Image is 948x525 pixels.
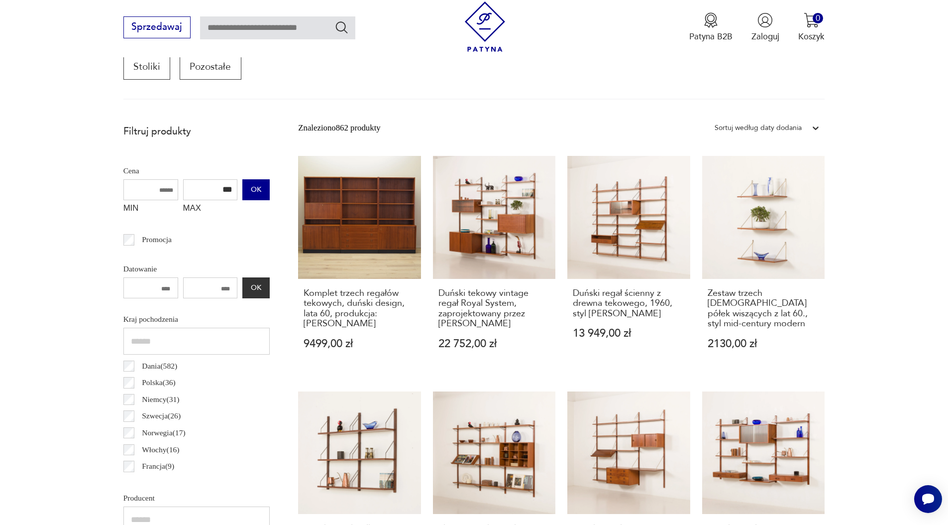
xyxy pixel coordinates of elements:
[304,339,416,349] p: 9499,00 zł
[804,12,819,28] img: Ikona koszyka
[142,426,185,439] p: Norwegia ( 17 )
[689,12,733,42] button: Patyna B2B
[242,277,269,298] button: OK
[142,460,174,473] p: Francja ( 9 )
[334,20,349,34] button: Szukaj
[573,288,685,319] h3: Duński regał ścienny z drewna tekowego, 1960, styl [PERSON_NAME]
[798,12,825,42] button: 0Koszyk
[689,12,733,42] a: Ikona medaluPatyna B2B
[142,443,179,456] p: Włochy ( 16 )
[438,288,550,329] h3: Duński tekowy vintage regał Royal System, zaprojektowany przez [PERSON_NAME]
[798,31,825,42] p: Koszyk
[142,360,177,373] p: Dania ( 582 )
[123,54,170,80] a: Stoliki
[142,376,176,389] p: Polska ( 36 )
[689,31,733,42] p: Patyna B2B
[567,156,690,372] a: Duński regał ścienny z drewna tekowego, 1960, styl Poul CadoviusDuński regał ścienny z drewna tek...
[298,156,421,372] a: Komplet trzech regałów tekowych, duński design, lata 60, produkcja: DaniaKomplet trzech regałów t...
[708,288,820,329] h3: Zestaw trzech [DEMOGRAPHIC_DATA] półek wiszących z lat 60., styl mid-century modern
[183,200,238,219] label: MAX
[142,409,181,422] p: Szwecja ( 26 )
[757,12,773,28] img: Ikonka użytkownika
[123,24,191,32] a: Sprzedawaj
[438,339,550,349] p: 22 752,00 zł
[813,13,823,23] div: 0
[914,485,942,513] iframe: Smartsupp widget button
[573,328,685,339] p: 13 949,00 zł
[708,339,820,349] p: 2130,00 zł
[460,1,510,52] img: Patyna - sklep z meblami i dekoracjami vintage
[304,288,416,329] h3: Komplet trzech regałów tekowych, duński design, lata 60, produkcja: [PERSON_NAME]
[298,122,380,134] div: Znaleziono 862 produkty
[123,125,270,138] p: Filtruj produkty
[123,164,270,177] p: Cena
[751,31,779,42] p: Zaloguj
[433,156,556,372] a: Duński tekowy vintage regał Royal System, zaprojektowany przez Poula CadoviusaDuński tekowy vinta...
[123,262,270,275] p: Datowanie
[242,179,269,200] button: OK
[180,54,241,80] a: Pozostałe
[123,313,270,326] p: Kraj pochodzenia
[715,122,802,134] div: Sortuj według daty dodania
[142,477,202,490] p: Czechosłowacja ( 6 )
[123,16,191,38] button: Sprzedawaj
[142,233,172,246] p: Promocja
[702,156,825,372] a: Zestaw trzech duńskich półek wiszących z lat 60., styl mid-century modernZestaw trzech [DEMOGRAPH...
[142,393,179,406] p: Niemcy ( 31 )
[703,12,719,28] img: Ikona medalu
[123,492,270,505] p: Producent
[123,200,178,219] label: MIN
[751,12,779,42] button: Zaloguj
